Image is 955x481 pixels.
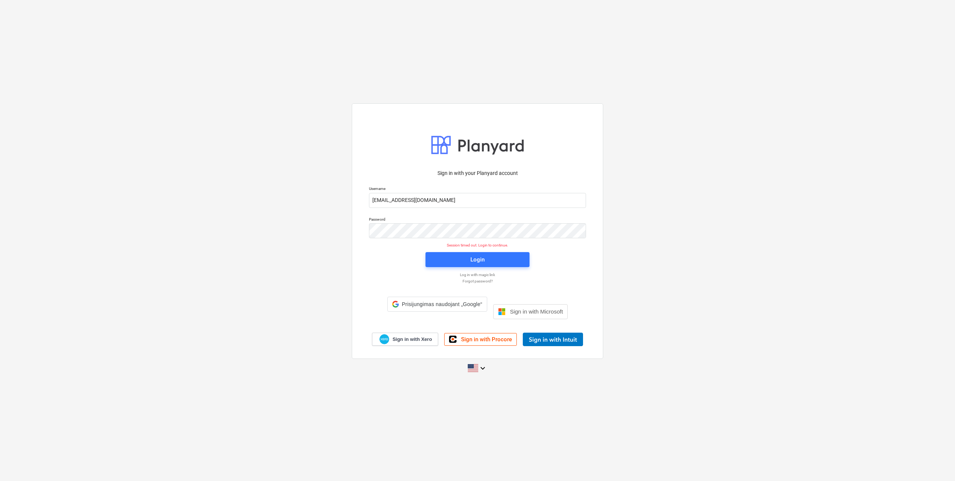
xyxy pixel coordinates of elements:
[470,255,485,264] div: Login
[369,186,586,193] p: Username
[384,311,491,327] iframe: Prisijungimas naudojant „Google“ mygtuką
[425,252,530,267] button: Login
[387,297,487,312] div: Prisijungimas naudojant „Google“
[461,336,512,343] span: Sign in with Procore
[393,336,432,343] span: Sign in with Xero
[510,308,563,315] span: Sign in with Microsoft
[369,193,586,208] input: Username
[402,301,482,307] span: Prisijungimas naudojant „Google“
[369,217,586,223] p: Password
[379,334,389,344] img: Xero logo
[444,333,517,346] a: Sign in with Procore
[372,333,439,346] a: Sign in with Xero
[365,272,590,277] a: Log in with magic link
[364,243,591,248] p: Session timed out. Login to continue.
[498,308,506,315] img: Microsoft logo
[478,364,487,373] i: keyboard_arrow_down
[365,279,590,284] a: Forgot password?
[369,169,586,177] p: Sign in with your Planyard account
